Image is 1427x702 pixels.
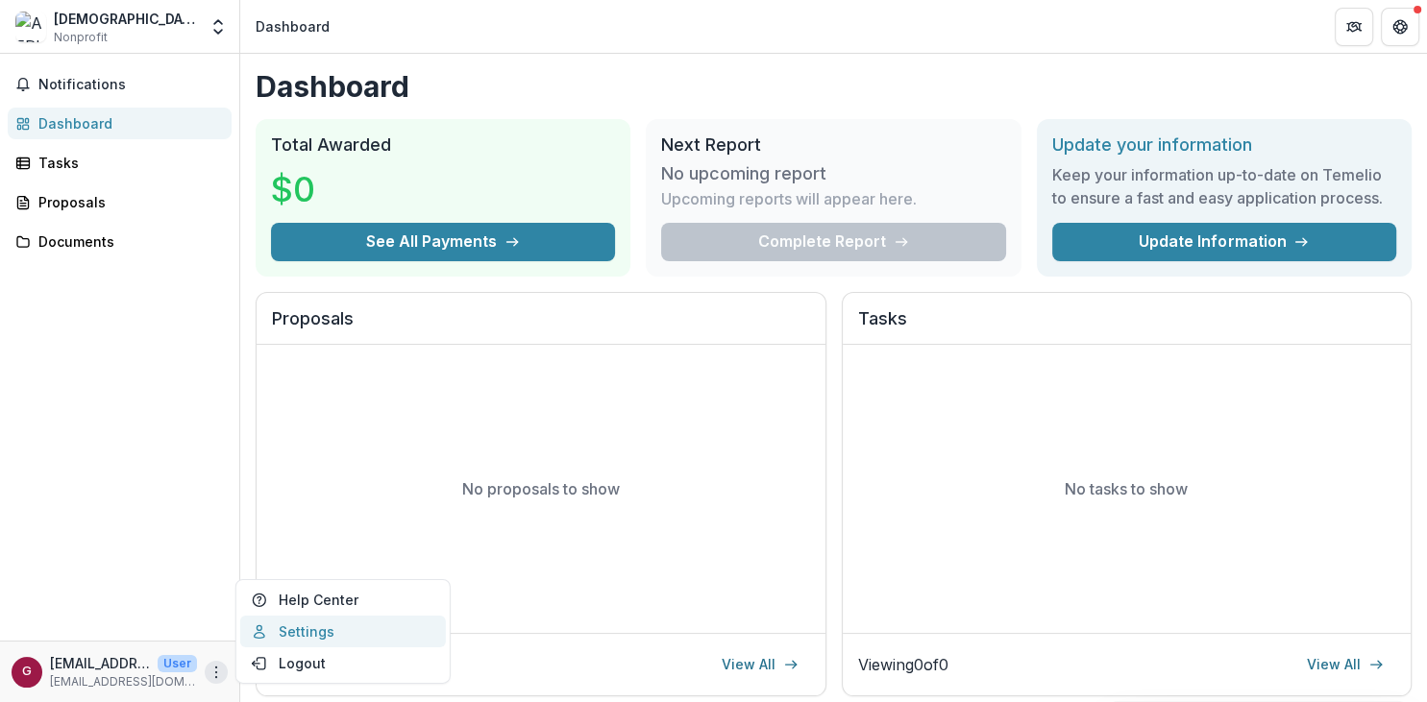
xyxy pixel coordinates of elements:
[54,29,108,46] span: Nonprofit
[158,655,197,672] p: User
[8,69,232,100] button: Notifications
[1065,477,1188,500] p: No tasks to show
[256,69,1412,104] h1: Dashboard
[858,308,1396,345] h2: Tasks
[1295,649,1395,680] a: View All
[38,113,216,133] div: Dashboard
[205,8,232,46] button: Open entity switcher
[1052,223,1396,261] a: Update Information
[15,12,46,42] img: AFRICAN WRITERS TRUST
[248,12,337,40] nav: breadcrumb
[8,186,232,218] a: Proposals
[50,653,150,673] p: [EMAIL_ADDRESS][DOMAIN_NAME]
[54,9,197,29] div: [DEMOGRAPHIC_DATA] WRITERS TRUST
[271,134,615,156] h2: Total Awarded
[661,187,917,210] p: Upcoming reports will appear here.
[272,308,810,345] h2: Proposals
[8,108,232,139] a: Dashboard
[661,163,826,184] h3: No upcoming report
[8,147,232,179] a: Tasks
[858,653,948,676] p: Viewing 0 of 0
[661,134,1005,156] h2: Next Report
[271,163,415,215] h3: $0
[8,226,232,257] a: Documents
[710,649,810,680] a: View All
[22,666,32,678] div: g.kyomuhendo@africanwriterstrust.org
[271,223,615,261] button: See All Payments
[1052,134,1396,156] h2: Update your information
[205,661,228,684] button: More
[256,16,330,36] div: Dashboard
[1381,8,1419,46] button: Get Help
[1052,163,1396,209] h3: Keep your information up-to-date on Temelio to ensure a fast and easy application process.
[462,477,620,500] p: No proposals to show
[38,231,216,252] div: Documents
[38,77,224,93] span: Notifications
[1335,8,1373,46] button: Partners
[38,153,216,173] div: Tasks
[38,192,216,212] div: Proposals
[50,673,197,690] p: [EMAIL_ADDRESS][DOMAIN_NAME]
